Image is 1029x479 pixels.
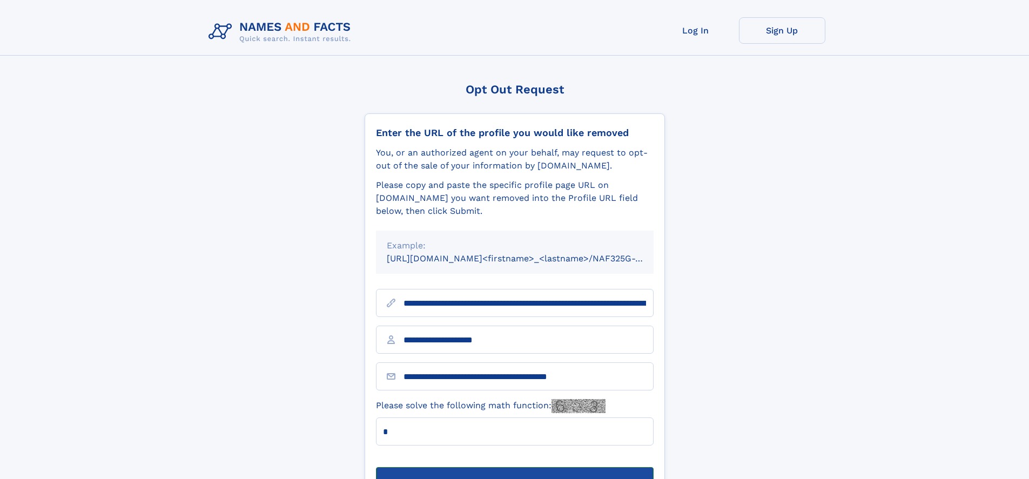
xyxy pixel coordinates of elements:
[387,253,674,264] small: [URL][DOMAIN_NAME]<firstname>_<lastname>/NAF325G-xxxxxxxx
[376,146,654,172] div: You, or an authorized agent on your behalf, may request to opt-out of the sale of your informatio...
[376,179,654,218] div: Please copy and paste the specific profile page URL on [DOMAIN_NAME] you want removed into the Pr...
[365,83,665,96] div: Opt Out Request
[653,17,739,44] a: Log In
[387,239,643,252] div: Example:
[739,17,825,44] a: Sign Up
[376,399,606,413] label: Please solve the following math function:
[376,127,654,139] div: Enter the URL of the profile you would like removed
[204,17,360,46] img: Logo Names and Facts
